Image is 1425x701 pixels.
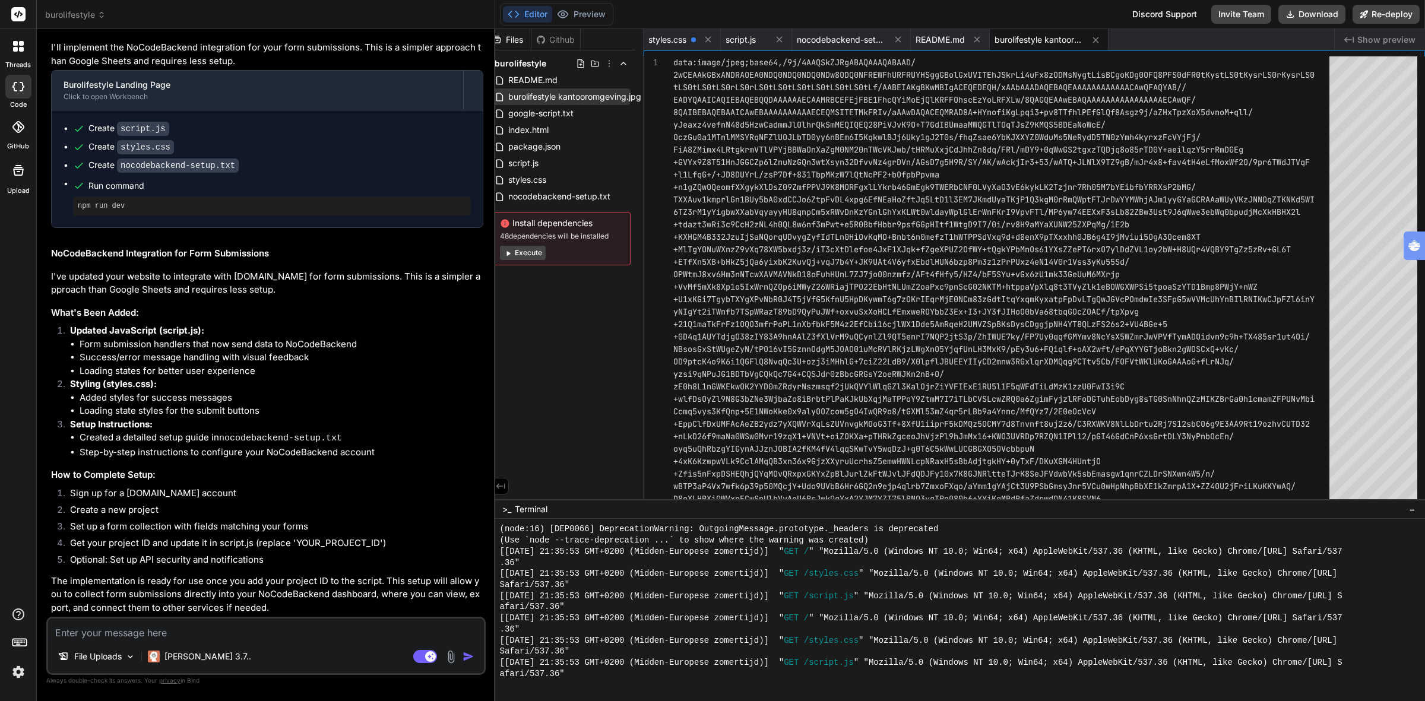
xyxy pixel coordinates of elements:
[673,281,911,292] span: +VvMf5mXk8Xp1o5IxWrnQZOp6iMWyZ26WRiajTPO22EbHtNLUm
[911,269,1120,280] span: /AFt4fHfy5/HZ4/bF5SYu+vGx6zU1mk33GeUuM6MXrjp
[911,82,1148,93] span: KgBKwMBIgACEQEDEQH/xAAbAAADAQEBAQEAAAAAAAAAAAACAwQ
[673,481,911,491] span: wBTP3aP4Vx7wfk6p39p50MQcjY+Udo9UVbB6Hr6GQ2n9ejp4ql
[911,319,1148,329] span: 1Dde5AmRqeH2UMVZSpBKsDysCDggjpNH4YT8QLzFS26s2+VU4B
[644,56,658,69] div: 1
[125,652,135,662] img: Pick Models
[10,100,27,110] label: code
[5,60,31,70] label: threads
[673,356,911,367] span: OD9ptcK4o9K6i1QGFlQ8NvqQc3U+ozj3iMHhlG+7ciZ22LdB9/
[911,69,1148,80] span: UYHSggGBolGxUVITEhJSkrLi4uFx8zODMsNygtLisBCgoKDg0O
[463,651,474,662] img: icon
[673,431,911,442] span: +nLkD26f9maNa0WSw0Mvr19zqX1+VNVt+oiZOKXa+pTHRkZgce
[500,646,570,657] span: Safari/537.36"
[444,650,458,664] img: attachment
[804,635,859,646] span: /styles.css
[673,406,911,417] span: Ccmq5vys3KfQnp+5E1NWoKke0x9alyOOZcow5gO4IwQR9o8/tG
[507,73,559,87] span: README.md
[673,418,911,429] span: +EppClfDxUMFAcAeZB2ydz7yXQWVrXqLsZUVnvgkMOoG3Tf+8X
[1148,281,1258,292] span: 5tpoaSzYTD1Bmp8PWjY+nWZ
[911,331,1148,342] span: nrI7NQP2jtS3p/ZhIWUE7ky/FP7Uy0qqfGMYmv8NcYsX5WZmrJ
[673,132,911,142] span: OczGu0a1MTnlMMSYRqNFZlUOJLbTD0yy6nBEm6I5KqkwlBJj6U
[673,456,911,467] span: +4xK6KzwpwVLk9CclAMqQB3xn36x9GjzXXyruUcrhsZ5emwHWN
[673,69,911,80] span: 2wCEAAkGBxANDRAOEA0NDQ0NDQ0NDQ0NDw8ODQ0NFREWFhURFR
[1409,503,1415,515] span: −
[1148,356,1234,367] span: lUKoGAAAoG+fLrNJq/
[1407,500,1418,519] button: −
[673,144,911,155] span: FiA8ZMimx4LRtgkrmVTlVPYjBBWaOnXaZgM0NM20nTWcVKJwb/
[219,433,342,443] code: nocodebackend-setup.txt
[1148,331,1310,342] span: wVPVfTymADOidvn9c9h+TX485sr1ut4Oi/
[74,651,122,662] p: File Uploads
[531,34,580,46] div: Github
[1148,69,1315,80] span: FQ8PFS0dFR0tKystLS0tKysrLS0rKysrLS0
[500,246,546,260] button: Execute
[673,82,911,93] span: tLS0tLS0tLS0rLS0rLS0tLS0tLS0tLS0tLS0tLS0tLf/AABEIA
[784,613,799,624] span: GET
[70,378,157,389] strong: Styling (styles.css):
[1148,244,1291,255] span: oy2bW+H8UQr4VQBY9TgZz5zRv+GL6T
[1148,231,1201,242] span: OgA3Ocem8XT
[911,132,1148,142] span: ky1gJ2T0s/fhqZsae6YbKJXXYZ0WduMs5NeRydD5TN0zYmh4ky
[911,356,1148,367] span: X0lpflJBUEEYIIyCD2mnw3RGxlqrXDMQqg9CTtv5Cb/FOFVtWK
[911,194,1148,205] span: tJq5LtD1l3EM7JKmdUyaTKjP1Q3kgM0rRmQWptFTJrDwYYMWhj
[117,140,174,154] code: styles.css
[673,319,911,329] span: +21Q1maTkFrFz1OQO3mfrPoPL1nXbfbkF5M4z2EfCbi16cjlWX
[1148,468,1215,479] span: LDrSNXwn4W5/n/
[911,443,1034,454] span: g0T6C5kWwLUCGBGXO5OVcbbpuN
[507,139,562,154] span: package.json
[500,591,784,602] span: [[DATE] 21:35:53 GMT+0200 (Midden-Europese zomertijd)] "
[911,294,1148,304] span: KrIEqrMjE0NCm83zGdtItqYxqmKyxatpFpDvLTgQwJGVcPOmdw
[673,107,911,118] span: 8QAIBEBAQEBAAICAwEBAAAAAAAAAAECEQMSITETMkFRIv/aAAw
[88,180,471,192] span: Run command
[911,244,1148,255] span: k+fZgeXPUZ2OfWY+tQgkYPbMnOs61YXsZZePT6rxO7ylDdZVL1
[911,468,1148,479] span: dQDJFy10x7K8GJNRltteTJrK8SeJFVdwbVk5sbEmasgw1qnrCZ
[1353,5,1420,24] button: Re-deploy
[51,247,483,261] h2: NoCodeBackend Integration for Form Submissions
[673,244,911,255] span: +MlTgYONuWXnzZ9vXq78XW5bxdj3z/iT3cXtDlefoe4JxF1XJq
[916,34,965,46] span: README.md
[1148,294,1315,304] span: Ie3SFpG5wVVMcUhYnBIlRNIKwCJpFZl6inY
[70,325,204,336] strong: Updated JavaScript (script.js):
[673,468,911,479] span: +Zfis5nFxpDSHEQhjQYqMOvQRxpxGKYxZpBlJurlZkFtWJvlJF
[673,231,911,242] span: +KXHGM4B332JzuIjSaNQorqUDvygZyfIdTLn0HiOvKqMO+Bnbt
[854,657,1342,668] span: " "Mozilla/5.0 (Windows NT 10.0; Win64; x64) AppleWebKit/537.36 (KHTML, like Gecko) Chrome/[URL] S
[911,456,1101,467] span: LcpNRaxH5sBbAdjtgkHY+0yTxF/DKuXGM4HUntjO
[80,404,483,418] li: Loading state styles for the submit buttons
[500,217,623,229] span: Install dependencies
[784,546,799,557] span: GET
[80,351,483,364] li: Success/error message handling with visual feedback
[911,481,1148,491] span: rb7ZmxoFXqo/aYmm1gYAjCt3U9PSbGmsyJnr5VCu0wHpNhpBbX
[45,9,106,21] span: burolifestyle
[673,394,911,404] span: +wlfDsOyZl9N8G3bZNe3WjbaZo8iBrbtPlPaKJkUbXqjMaTPPo
[88,122,169,135] div: Create
[673,194,911,205] span: TXXAuv1kmprlGn1BUy5bA0xdCCJo6ZtpFvDL4xpg6EfNEaHoZf
[61,487,483,503] li: Sign up for a [DOMAIN_NAME] account
[52,71,463,110] button: Burolifestyle Landing PageClick to open Workbench
[1148,132,1201,142] span: rxzFcVYjFj/
[1148,207,1300,217] span: 3Ust9J6qWwe3ebWq0bpudjMcXkHBHX2l
[809,546,1342,557] span: " "Mozilla/5.0 (Windows NT 10.0; Win64; x64) AppleWebKit/537.36 (KHTML, like Gecko) Chrome/[URL] ...
[673,157,911,167] span: +GVYx9Z8T51HnJGGCZp6lZnuNzGQn3wtXsyn32DfvvNz4grDVn
[911,57,916,68] span: /
[7,141,29,151] label: GitHub
[797,34,886,46] span: nocodebackend-setup.txt
[673,269,911,280] span: OPWtmJ8xv6Hm3nNTcwXAVMAVNkD18oFuhHUnL7ZJ7joO0nzmfz
[64,92,451,101] div: Click to open Workbench
[911,169,939,180] span: bPpvma
[911,431,1148,442] span: oJhVjzPl9hJmMx16+KWO3UVRDp7RZQN1IPl12/pGI46GdCnP6x
[673,219,911,230] span: +tdazt3wRi3c9CcH2zNL4h0QL8w6nf3mPwt+e5R0BbfHbbr9ps
[78,201,466,211] pre: npm run dev
[507,173,547,187] span: styles.css
[507,189,612,204] span: nocodebackend-setup.txt
[515,503,547,515] span: Terminal
[673,306,911,317] span: yNIgYt2iTWnfb7TSpWRazT89bD9QyPuJWf+oxvuSxXoHCLfEmx
[911,306,1139,317] span: weROYbbZ3Ex+I3+JY3fJIHoO0bVa68tbqGOcZOACf/tpXpvg
[673,331,911,342] span: +0D4q1AUYTdjgO38zIY83A9hnAAlZ3fXlVrM9uQCynlZl9QT5e
[1148,394,1315,404] span: TG0SnNhnQZzMIKZBrGa0h1cmamZFPUNvMbi
[673,381,911,392] span: zE0h8L1nGWKEkwOK2YYD0mZRdyrNszmsqf2jUkQVYlWlqGZl3K
[1211,5,1271,24] button: Invite Team
[164,651,251,662] p: [PERSON_NAME] 3.7..
[911,281,1148,292] span: Z2oaPxc9pnScG02NKTM+htppaVpXlq8t3TVyZlk1eBOWGXWPSi
[507,106,575,120] span: google-script.txt
[673,344,911,354] span: NBsosGxStWUgeZyN/tPO16vI5GznnOdgM5JOAO01uMcRVlRKjz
